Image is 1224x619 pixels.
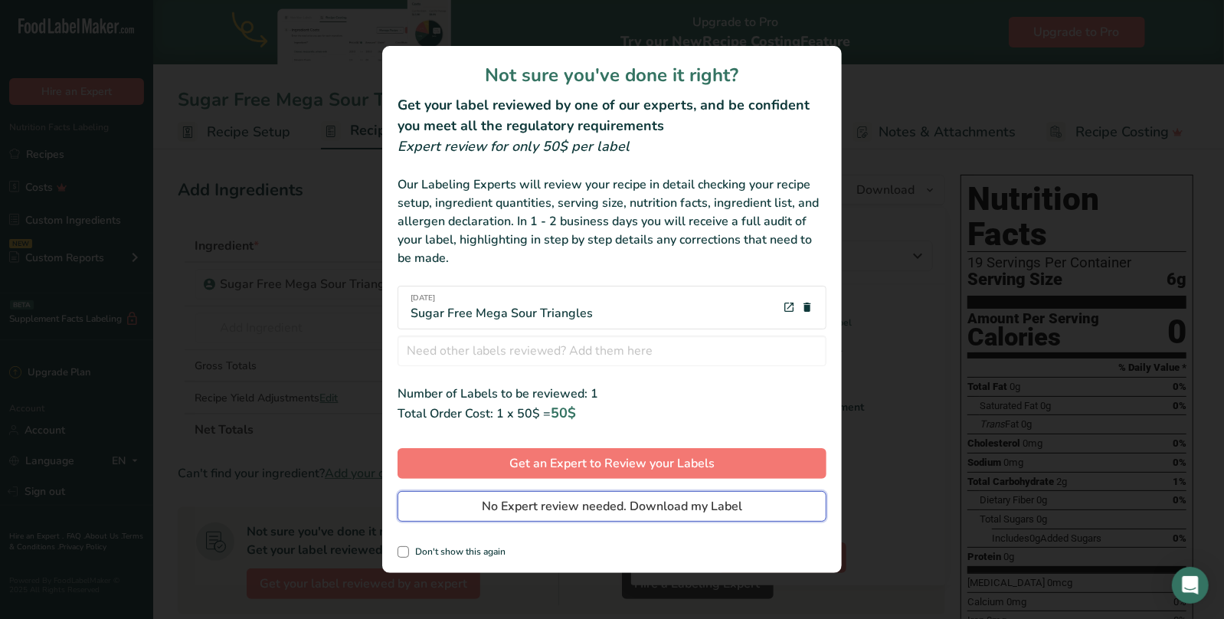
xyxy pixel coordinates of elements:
h1: Not sure you've done it right? [398,61,826,89]
span: 50$ [551,404,576,422]
span: Get an Expert to Review your Labels [509,454,715,473]
div: Sugar Free Mega Sour Triangles [411,293,593,323]
div: Number of Labels to be reviewed: 1 [398,385,826,403]
button: Get an Expert to Review your Labels [398,448,826,479]
div: Our Labeling Experts will review your recipe in detail checking your recipe setup, ingredient qua... [398,175,826,267]
span: No Expert review needed. Download my Label [482,497,742,516]
div: Open Intercom Messenger [1172,567,1209,604]
input: Need other labels reviewed? Add them here [398,336,826,366]
span: [DATE] [411,293,593,304]
button: No Expert review needed. Download my Label [398,491,826,522]
h2: Get your label reviewed by one of our experts, and be confident you meet all the regulatory requi... [398,95,826,136]
span: Don't show this again [409,546,506,558]
div: Total Order Cost: 1 x 50$ = [398,403,826,424]
div: Expert review for only 50$ per label [398,136,826,157]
